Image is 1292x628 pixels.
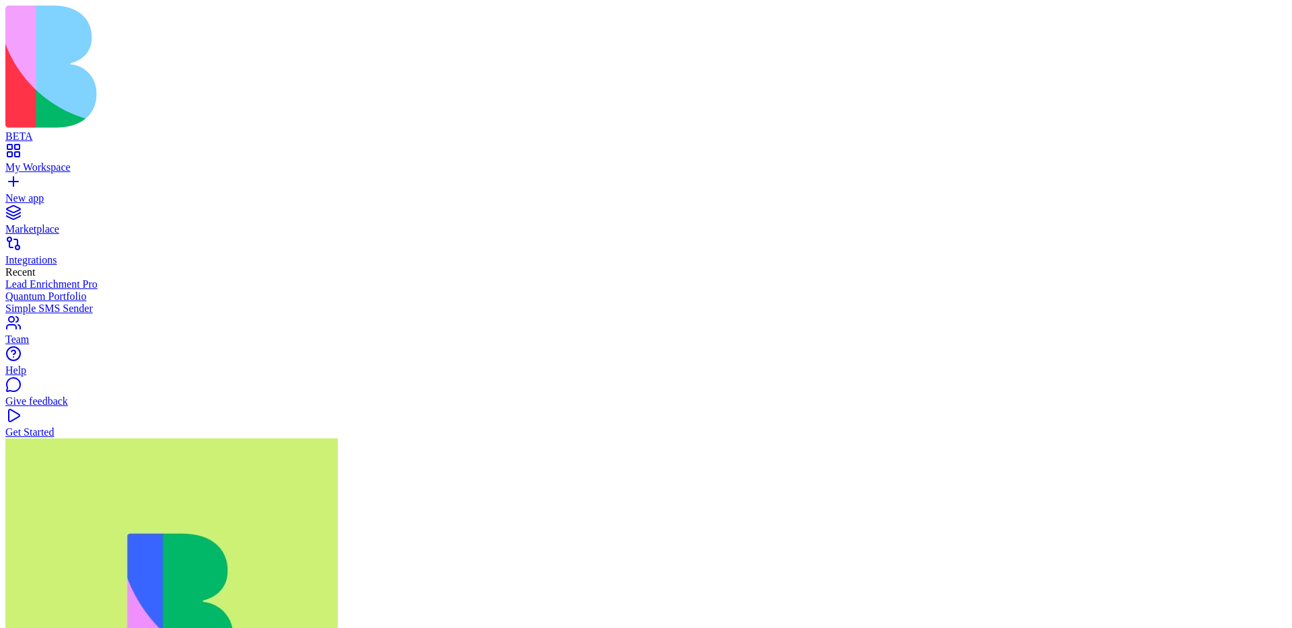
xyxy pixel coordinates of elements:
a: Get Started [5,414,1287,438]
div: BETA [5,130,1287,143]
div: Marketplace [5,223,1287,235]
img: logo [5,5,546,128]
a: Give feedback [5,383,1287,407]
a: Integrations [5,242,1287,266]
a: Lead Enrichment Pro [5,278,1287,290]
div: Get Started [5,426,1287,438]
div: Team [5,333,1287,346]
a: New app [5,180,1287,204]
a: My Workspace [5,149,1287,173]
span: Recent [5,266,35,278]
a: Quantum Portfolio [5,290,1287,303]
div: My Workspace [5,161,1287,173]
div: Help [5,364,1287,377]
div: Integrations [5,254,1287,266]
a: Marketplace [5,211,1287,235]
div: Give feedback [5,395,1287,407]
div: New app [5,192,1287,204]
a: Simple SMS Sender [5,303,1287,315]
a: Team [5,321,1287,346]
a: Help [5,352,1287,377]
a: BETA [5,118,1287,143]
